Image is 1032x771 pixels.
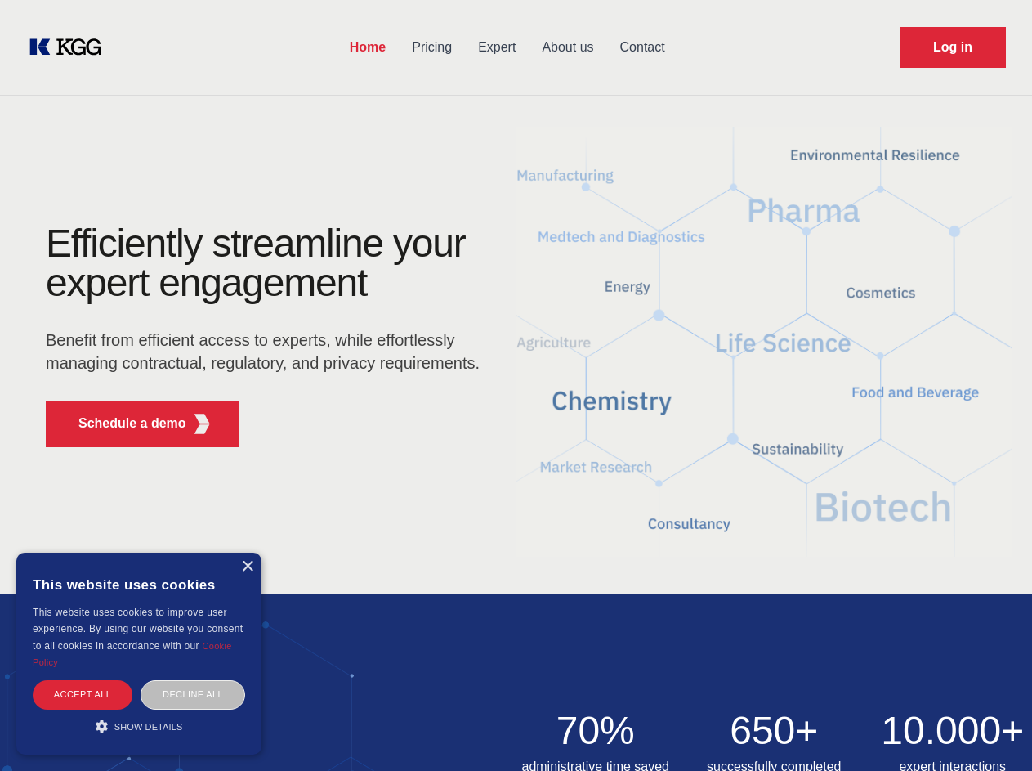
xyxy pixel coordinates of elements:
img: KGG Fifth Element RED [192,414,212,434]
div: Accept all [33,680,132,709]
h1: Efficiently streamline your expert engagement [46,224,490,303]
a: KOL Knowledge Platform: Talk to Key External Experts (KEE) [26,34,114,61]
div: This website uses cookies [33,565,245,604]
p: Benefit from efficient access to experts, while effortlessly managing contractual, regulatory, an... [46,329,490,374]
a: Contact [607,26,678,69]
h2: 70% [516,711,676,751]
h2: 650+ [695,711,854,751]
a: Pricing [399,26,465,69]
a: Cookie Policy [33,641,232,667]
div: Close [241,561,253,573]
a: About us [529,26,606,69]
span: This website uses cookies to improve user experience. By using our website you consent to all coo... [33,607,243,652]
a: Home [337,26,399,69]
a: Expert [465,26,529,69]
a: Request Demo [900,27,1006,68]
p: Schedule a demo [78,414,186,433]
div: Decline all [141,680,245,709]
img: KGG Fifth Element RED [516,106,1013,577]
button: Schedule a demoKGG Fifth Element RED [46,401,239,447]
span: Show details [114,722,183,732]
div: Show details [33,718,245,734]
